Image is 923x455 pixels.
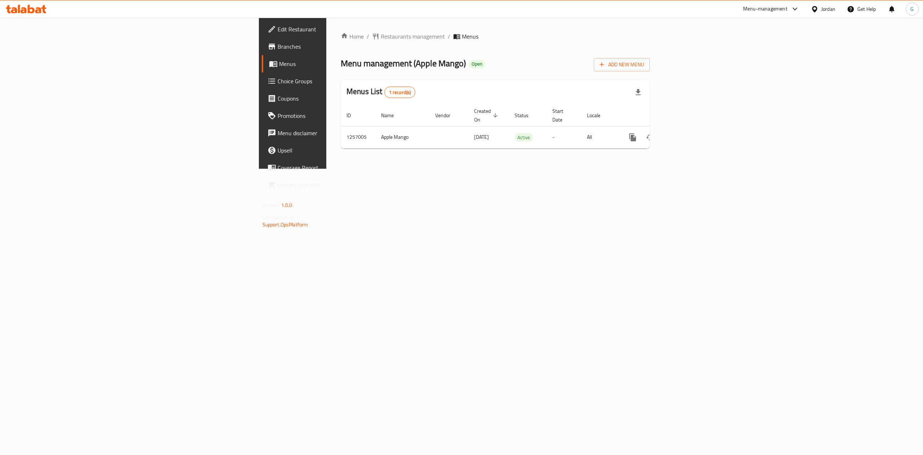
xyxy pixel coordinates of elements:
[341,105,699,149] table: enhanced table
[262,72,413,90] a: Choice Groups
[278,146,407,155] span: Upsell
[278,94,407,103] span: Coupons
[474,107,500,124] span: Created On
[448,32,450,41] li: /
[600,60,644,69] span: Add New Menu
[278,129,407,137] span: Menu disclaimer
[594,58,650,71] button: Add New Menu
[341,32,650,41] nav: breadcrumb
[381,111,403,120] span: Name
[278,25,407,34] span: Edit Restaurant
[581,126,618,148] td: All
[743,5,787,13] div: Menu-management
[385,89,415,96] span: 1 record(s)
[547,126,581,148] td: -
[262,38,413,55] a: Branches
[474,132,489,142] span: [DATE]
[278,181,407,189] span: Grocery Checklist
[262,176,413,194] a: Grocery Checklist
[462,32,478,41] span: Menus
[278,163,407,172] span: Coverage Report
[278,77,407,85] span: Choice Groups
[435,111,460,120] span: Vendor
[515,133,533,142] span: Active
[262,200,280,210] span: Version:
[618,105,699,127] th: Actions
[278,111,407,120] span: Promotions
[641,129,659,146] button: Change Status
[630,84,647,101] div: Export file
[469,60,485,69] div: Open
[346,86,415,98] h2: Menus List
[262,213,296,222] span: Get support on:
[262,55,413,72] a: Menus
[821,5,835,13] div: Jordan
[346,111,360,120] span: ID
[279,59,407,68] span: Menus
[910,5,914,13] span: G
[624,129,641,146] button: more
[552,107,573,124] span: Start Date
[278,42,407,51] span: Branches
[262,90,413,107] a: Coupons
[262,124,413,142] a: Menu disclaimer
[384,87,416,98] div: Total records count
[587,111,610,120] span: Locale
[262,159,413,176] a: Coverage Report
[515,111,538,120] span: Status
[281,200,292,210] span: 1.0.0
[262,220,308,229] a: Support.OpsPlatform
[262,142,413,159] a: Upsell
[262,107,413,124] a: Promotions
[262,21,413,38] a: Edit Restaurant
[469,61,485,67] span: Open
